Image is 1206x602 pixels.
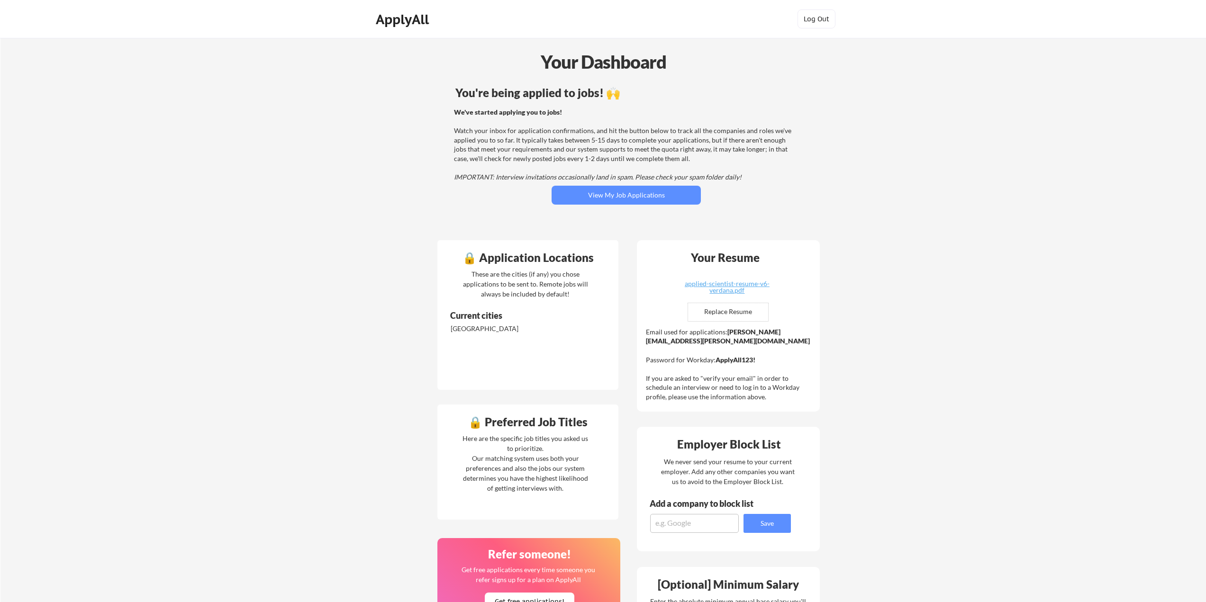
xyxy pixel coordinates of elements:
[552,186,701,205] button: View My Job Applications
[716,356,755,364] strong: ApplyAll123!
[671,280,783,294] div: applied-scientist-resume-v6-verdana.pdf
[450,311,581,320] div: Current cities
[671,280,783,295] a: applied-scientist-resume-v6-verdana.pdf
[454,108,796,182] div: Watch your inbox for application confirmations, and hit the button below to track all the compani...
[441,548,617,560] div: Refer someone!
[650,499,768,508] div: Add a company to block list
[744,514,791,533] button: Save
[660,457,795,486] div: We never send your resume to your current employer. Add any other companies you want us to avoid ...
[376,11,432,27] div: ApplyAll
[440,252,616,263] div: 🔒 Application Locations
[460,433,590,493] div: Here are the specific job titles you asked us to prioritize. Our matching system uses both your p...
[641,439,817,450] div: Employer Block List
[798,9,835,28] button: Log Out
[640,579,816,590] div: [Optional] Minimum Salary
[1,48,1206,75] div: Your Dashboard
[451,324,551,333] div: [GEOGRAPHIC_DATA]
[460,269,590,299] div: These are the cities (if any) you chose applications to be sent to. Remote jobs will always be in...
[440,416,616,428] div: 🔒 Preferred Job Titles
[678,252,772,263] div: Your Resume
[455,87,797,99] div: You're being applied to jobs! 🙌
[454,108,562,116] strong: We've started applying you to jobs!
[646,327,813,402] div: Email used for applications: Password for Workday: If you are asked to "verify your email" in ord...
[454,173,742,181] em: IMPORTANT: Interview invitations occasionally land in spam. Please check your spam folder daily!
[461,565,596,584] div: Get free applications every time someone you refer signs up for a plan on ApplyAll
[646,328,810,345] strong: [PERSON_NAME][EMAIL_ADDRESS][PERSON_NAME][DOMAIN_NAME]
